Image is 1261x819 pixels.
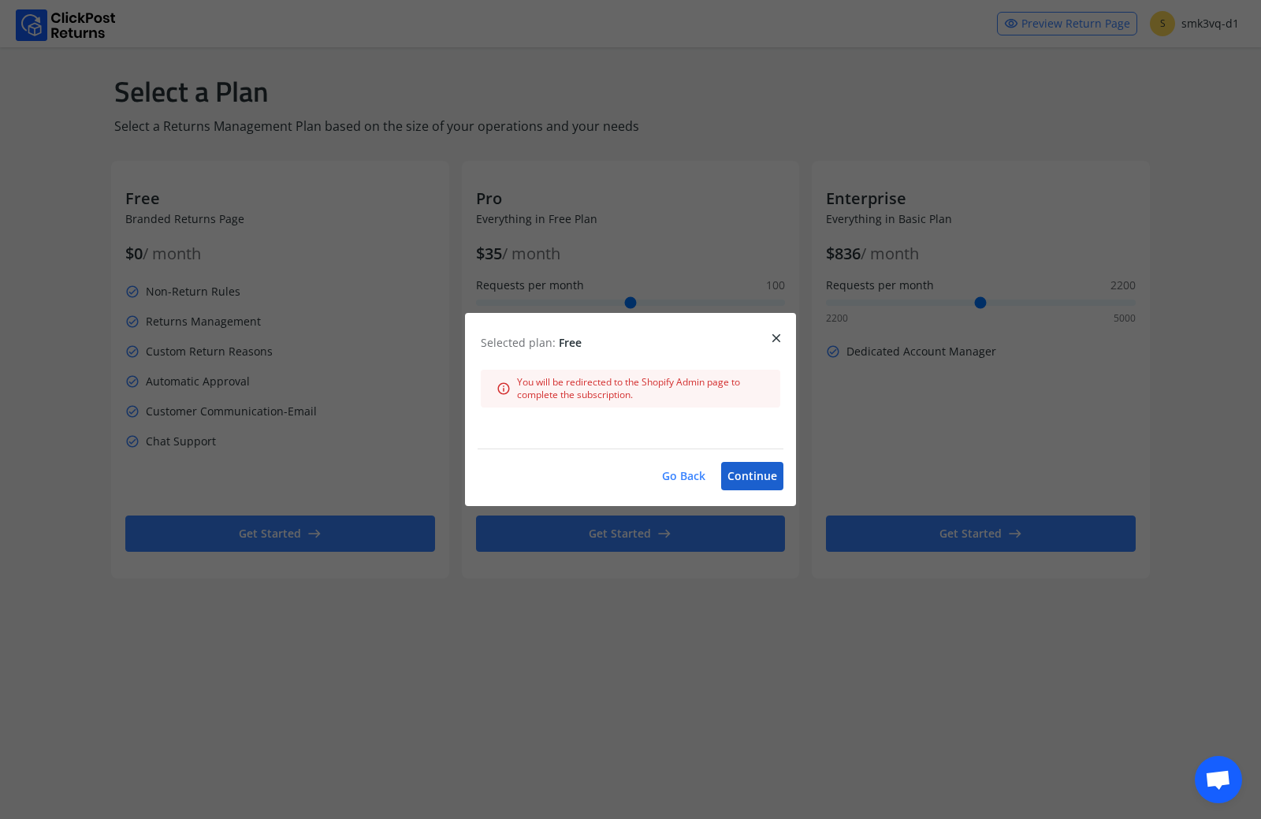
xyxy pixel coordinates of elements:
span: close [769,327,783,349]
button: Continue [721,462,783,490]
span: Free [559,335,582,350]
button: Go Back [656,462,712,490]
span: You will be redirected to the Shopify Admin page to complete the subscription. [517,376,764,401]
span: info [497,378,511,400]
div: Open chat [1195,756,1242,803]
p: Selected plan: [481,335,780,351]
button: close [757,329,796,348]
